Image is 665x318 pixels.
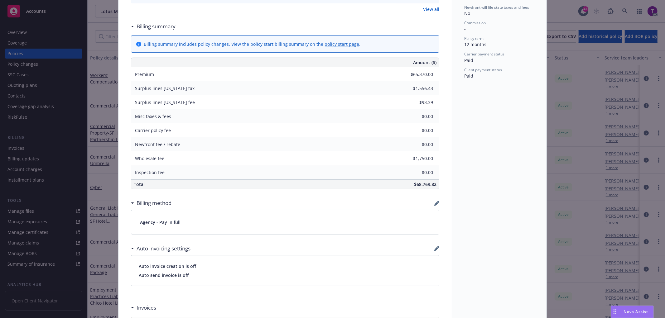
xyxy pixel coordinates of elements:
[423,6,439,12] a: View all
[135,85,195,91] span: Surplus lines [US_STATE] tax
[131,22,176,31] div: Billing summary
[396,154,437,163] input: 0.00
[131,304,156,312] div: Invoices
[139,263,431,269] span: Auto invoice creation is off
[137,304,156,312] h3: Invoices
[414,181,436,187] span: $68,769.82
[396,84,437,93] input: 0.00
[413,59,436,66] span: Amount ($)
[135,141,180,147] span: Newfront fee / rebate
[611,306,654,318] button: Nova Assist
[135,113,171,119] span: Misc taxes & fees
[464,73,473,79] span: Paid
[396,70,437,79] input: 0.00
[611,306,619,318] div: Drag to move
[135,155,164,161] span: Wholesale fee
[624,309,648,314] span: Nova Assist
[135,99,195,105] span: Surplus lines [US_STATE] fee
[464,26,466,32] span: -
[396,98,437,107] input: 0.00
[137,22,176,31] h3: Billing summary
[139,272,431,278] span: Auto send invoice is off
[134,181,145,187] span: Total
[464,57,473,63] span: Paid
[396,112,437,121] input: 0.00
[464,51,504,57] span: Carrier payment status
[137,244,190,253] h3: Auto invoicing settings
[464,5,529,10] span: Newfront will file state taxes and fees
[135,71,154,77] span: Premium
[396,168,437,177] input: 0.00
[137,199,171,207] h3: Billing method
[464,67,502,73] span: Client payment status
[325,41,359,47] a: policy start page
[131,199,171,207] div: Billing method
[396,140,437,149] input: 0.00
[464,10,470,16] span: No
[464,36,484,41] span: Policy term
[396,126,437,135] input: 0.00
[464,20,486,26] span: Commission
[135,127,171,133] span: Carrier policy fee
[131,244,190,253] div: Auto invoicing settings
[464,41,486,47] span: 12 months
[131,210,439,234] div: Agency - Pay in full
[135,169,165,175] span: Inspection fee
[144,41,360,47] div: Billing summary includes policy changes. View the policy start billing summary on the .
